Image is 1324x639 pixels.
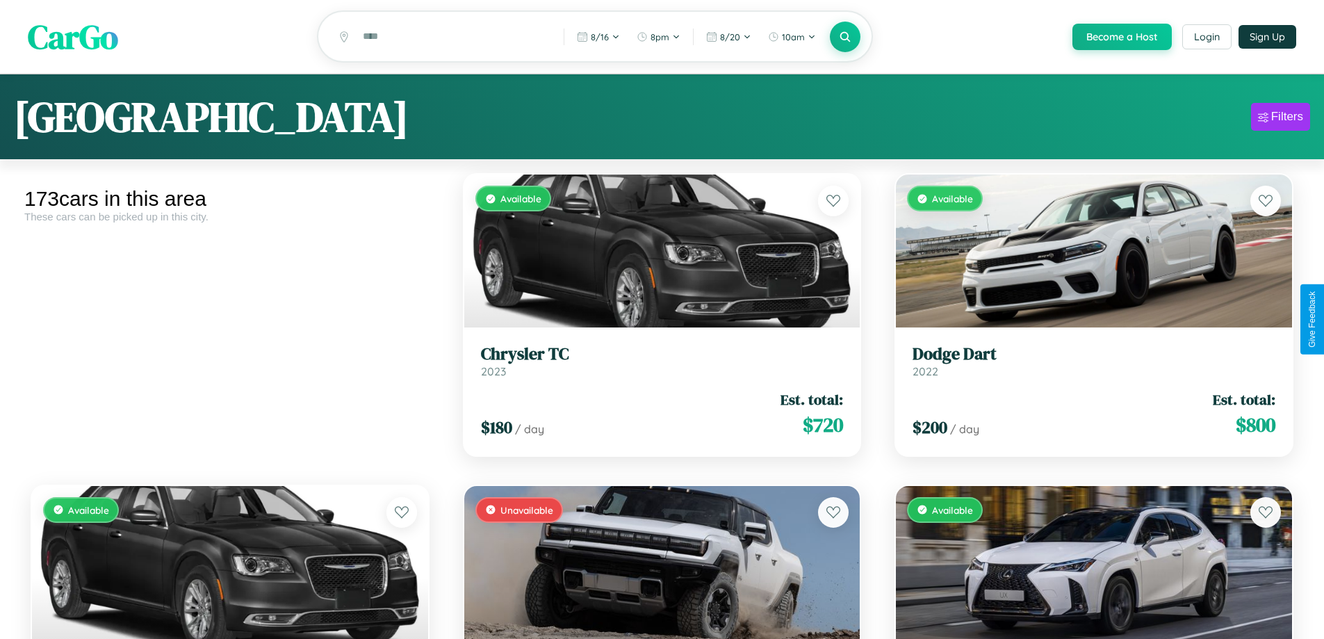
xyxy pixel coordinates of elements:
[913,344,1275,364] h3: Dodge Dart
[1236,411,1275,439] span: $ 800
[913,364,938,378] span: 2022
[481,344,844,378] a: Chrysler TC2023
[782,31,805,42] span: 10am
[720,31,740,42] span: 8 / 20
[14,88,409,145] h1: [GEOGRAPHIC_DATA]
[481,344,844,364] h3: Chrysler TC
[24,211,436,223] div: These cars can be picked up in this city.
[1072,24,1172,50] button: Become a Host
[950,422,979,436] span: / day
[932,193,973,204] span: Available
[570,26,627,48] button: 8/16
[780,389,843,410] span: Est. total:
[1213,389,1275,410] span: Est. total:
[481,416,512,439] span: $ 180
[591,31,609,42] span: 8 / 16
[932,504,973,516] span: Available
[481,364,506,378] span: 2023
[1307,291,1317,348] div: Give Feedback
[630,26,687,48] button: 8pm
[28,14,118,60] span: CarGo
[913,344,1275,378] a: Dodge Dart2022
[651,31,669,42] span: 8pm
[24,187,436,211] div: 173 cars in this area
[500,504,553,516] span: Unavailable
[1182,24,1232,49] button: Login
[500,193,541,204] span: Available
[1251,103,1310,131] button: Filters
[803,411,843,439] span: $ 720
[515,422,544,436] span: / day
[913,416,947,439] span: $ 200
[699,26,758,48] button: 8/20
[1239,25,1296,49] button: Sign Up
[761,26,823,48] button: 10am
[68,504,109,516] span: Available
[1271,110,1303,124] div: Filters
